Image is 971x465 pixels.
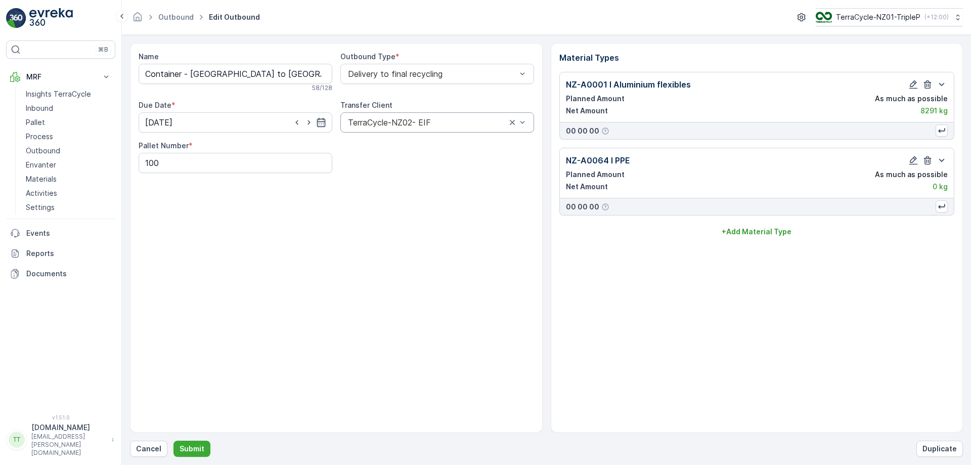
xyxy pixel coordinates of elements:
p: ( +12:00 ) [924,13,949,21]
p: Inbound [26,103,53,113]
div: Help Tooltip Icon [601,203,609,211]
button: +Add Material Type [559,224,955,240]
label: Due Date [139,101,171,109]
a: Activities [22,186,115,200]
p: [EMAIL_ADDRESS][PERSON_NAME][DOMAIN_NAME] [31,433,106,457]
button: MRF [6,67,115,87]
p: Events [26,228,111,238]
p: Submit [180,444,204,454]
p: Documents [26,269,111,279]
p: ⌘B [98,46,108,54]
p: 00 00 00 [566,202,599,212]
p: Cancel [136,444,161,454]
p: 0 kg [933,182,948,192]
label: Pallet Number [139,141,189,150]
a: Outbound [158,13,194,21]
p: Process [26,132,53,142]
p: Pallet [26,117,45,128]
a: Process [22,130,115,144]
button: TerraCycle-NZ01-TripleP(+12:00) [816,8,963,26]
a: Pallet [22,115,115,130]
button: TT[DOMAIN_NAME][EMAIL_ADDRESS][PERSON_NAME][DOMAIN_NAME] [6,422,115,457]
img: TC_7kpGtVS.png [816,12,832,23]
a: Homepage [132,15,143,24]
p: MRF [26,72,95,82]
a: Inbound [22,101,115,115]
a: Reports [6,243,115,264]
p: Activities [26,188,57,198]
p: As much as possible [875,170,948,180]
p: Net Amount [566,182,608,192]
img: logo [6,8,26,28]
a: Events [6,223,115,243]
a: Materials [22,172,115,186]
p: 58 / 128 [312,84,332,92]
label: Transfer Client [340,101,392,109]
p: Settings [26,202,55,213]
p: 8291 kg [920,106,948,116]
p: 00 00 00 [566,126,599,136]
label: Outbound Type [340,52,395,61]
p: As much as possible [875,94,948,104]
p: Material Types [559,52,955,64]
a: Insights TerraCycle [22,87,115,101]
span: Edit Outbound [207,12,262,22]
p: Insights TerraCycle [26,89,91,99]
p: Envanter [26,160,56,170]
div: TT [9,432,25,448]
p: Outbound [26,146,60,156]
a: Outbound [22,144,115,158]
p: Planned Amount [566,170,625,180]
p: Planned Amount [566,94,625,104]
button: Duplicate [916,441,963,457]
a: Envanter [22,158,115,172]
a: Documents [6,264,115,284]
button: Submit [173,441,210,457]
p: Duplicate [922,444,957,454]
button: Cancel [130,441,167,457]
p: Reports [26,248,111,259]
p: Net Amount [566,106,608,116]
span: v 1.51.0 [6,414,115,420]
img: logo_light-DOdMpM7g.png [29,8,73,28]
p: TerraCycle-NZ01-TripleP [836,12,920,22]
input: dd/mm/yyyy [139,112,332,133]
p: Materials [26,174,57,184]
label: Name [139,52,159,61]
div: Help Tooltip Icon [601,127,609,135]
p: [DOMAIN_NAME] [31,422,106,433]
p: NZ-A0001 I Aluminium flexibles [566,78,691,91]
p: NZ-A0064 I PPE [566,154,630,166]
p: + Add Material Type [722,227,791,237]
a: Settings [22,200,115,215]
